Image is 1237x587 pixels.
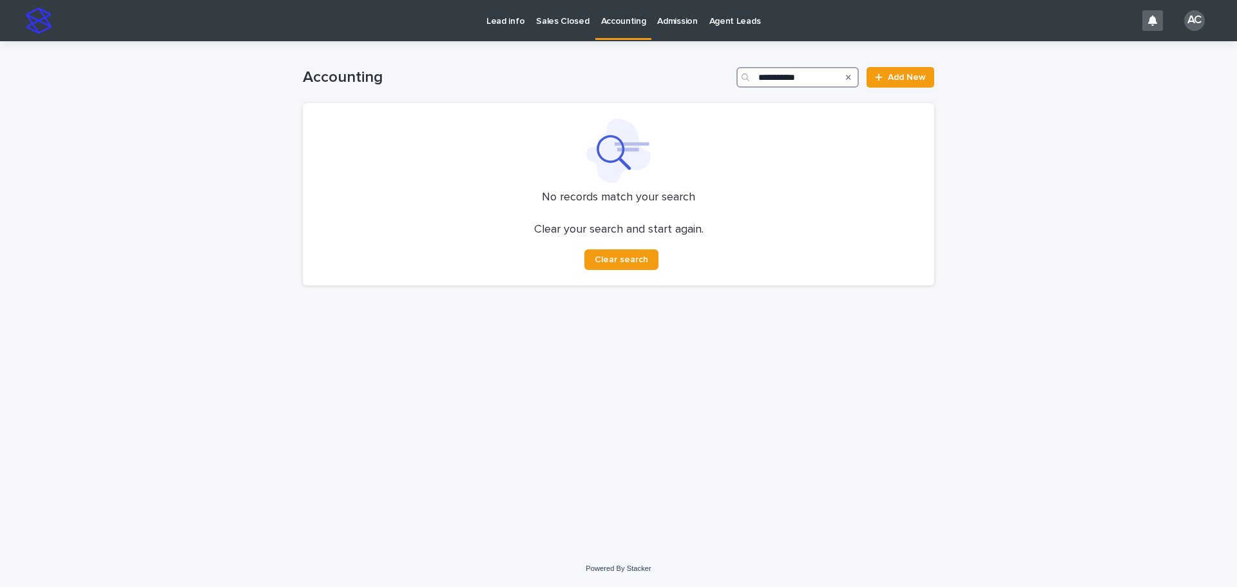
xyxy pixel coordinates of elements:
[26,8,52,34] img: stacker-logo-s-only.png
[303,68,731,87] h1: Accounting
[586,564,651,572] a: Powered By Stacker
[584,249,658,270] button: Clear search
[595,255,648,264] span: Clear search
[534,223,704,237] p: Clear your search and start again.
[736,67,859,88] input: Search
[318,191,919,205] p: No records match your search
[888,73,926,82] span: Add New
[867,67,934,88] a: Add New
[1184,10,1205,31] div: AC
